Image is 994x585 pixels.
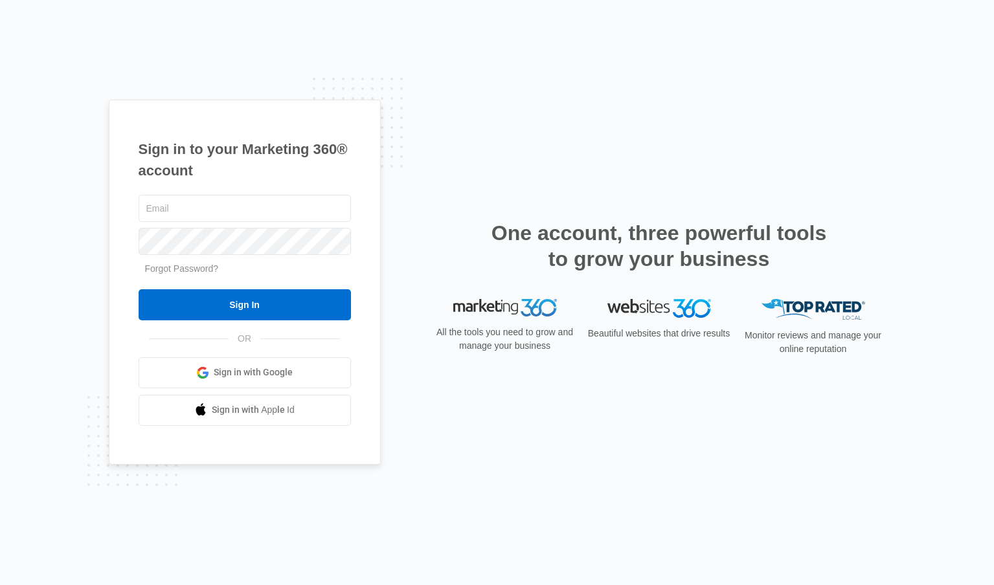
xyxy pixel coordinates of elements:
[139,289,351,320] input: Sign In
[139,195,351,222] input: Email
[762,299,865,320] img: Top Rated Local
[139,395,351,426] a: Sign in with Apple Id
[453,299,557,317] img: Marketing 360
[212,403,295,417] span: Sign in with Apple Id
[214,366,293,379] span: Sign in with Google
[139,357,351,388] a: Sign in with Google
[607,299,711,318] img: Websites 360
[741,329,886,356] p: Monitor reviews and manage your online reputation
[587,327,732,340] p: Beautiful websites that drive results
[145,263,219,274] a: Forgot Password?
[488,220,831,272] h2: One account, three powerful tools to grow your business
[229,332,260,346] span: OR
[433,326,578,353] p: All the tools you need to grow and manage your business
[139,138,351,181] h1: Sign in to your Marketing 360® account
